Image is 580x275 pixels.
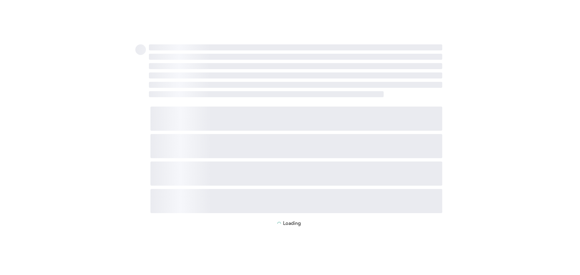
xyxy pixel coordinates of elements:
span: ‌ [149,44,442,50]
span: ‌ [150,161,442,186]
span: ‌ [150,107,442,131]
span: ‌ [150,134,442,158]
p: Loading [283,221,301,226]
span: ‌ [135,44,146,55]
span: ‌ [149,54,442,60]
span: ‌ [150,189,442,213]
span: ‌ [149,91,384,97]
span: ‌ [149,72,442,78]
span: ‌ [149,82,442,88]
span: ‌ [149,63,442,69]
